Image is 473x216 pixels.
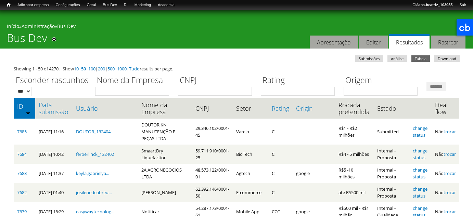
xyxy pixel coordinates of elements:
[310,36,358,49] a: Apresentação
[17,103,32,110] a: ID
[26,111,30,115] img: ordem crescente
[22,23,55,29] a: Administração
[35,183,72,202] td: [DATE] 01:40
[35,164,72,183] td: [DATE] 11:37
[233,183,268,202] td: E-commerce
[14,75,91,87] label: Esconder rascunhos
[409,2,456,9] a: Oláana.beatriz_103955
[432,145,459,164] td: Não
[74,66,79,72] a: 10
[444,129,456,135] a: trocar
[233,119,268,145] td: Varejo
[413,125,427,138] a: change status
[359,36,388,49] a: Editar
[129,66,140,72] a: Tudo
[17,170,27,176] a: 7683
[444,189,456,195] a: trocar
[39,102,69,115] a: Data submissão
[192,145,233,164] td: 59.711.910/0001-25
[138,145,192,164] td: SmaartDry Liquefaction
[88,66,95,72] a: 100
[83,2,99,9] a: Geral
[413,148,427,161] a: change status
[76,105,135,112] a: Usuário
[268,145,293,164] td: C
[35,119,72,145] td: [DATE] 11:16
[268,183,293,202] td: C
[432,98,459,119] th: Deal flow
[432,164,459,183] td: Não
[131,2,154,9] a: Marketing
[17,208,27,215] a: 7679
[98,66,105,72] a: 200
[374,119,410,145] td: Submitted
[387,55,407,62] a: Análise
[335,164,374,183] td: R$5 -10 milhões
[335,119,374,145] td: R$1 - R$2 milhões
[14,65,459,72] div: Showing 1 - 50 of 4270. Show | | | | | | results per page.
[7,2,11,7] span: Início
[81,66,86,72] a: 50
[233,145,268,164] td: BioTech
[268,164,293,183] td: C
[7,23,466,31] div: » »
[99,2,120,9] a: Bus Dev
[261,75,339,87] label: Rating
[233,98,268,119] th: Setor
[76,208,114,215] a: easywaytecnolog...
[120,2,131,9] a: RI
[138,98,192,119] th: Nome da Empresa
[418,3,452,7] strong: ana.beatriz_103955
[178,75,256,87] label: CNPJ
[374,183,410,202] td: Internal - Proposta
[233,164,268,183] td: Agtech
[17,151,27,157] a: 7684
[335,98,374,119] th: Rodada pretendida
[296,105,332,112] a: Origin
[444,208,456,215] a: trocar
[344,75,422,87] label: Origem
[14,2,52,9] a: Adicionar empresa
[192,183,233,202] td: 62.392.146/0001-50
[192,164,233,183] td: 48.573.122/0001-01
[432,119,459,145] td: Não
[374,164,410,183] td: Internal - Proposta
[413,167,427,180] a: change status
[76,189,112,195] a: josilenedeabreu...
[3,2,14,8] a: Início
[389,34,430,49] a: Resultados
[138,183,192,202] td: [PERSON_NAME]
[57,23,76,29] a: Bus Dev
[7,23,19,29] a: Início
[138,164,192,183] td: 2A AGRONEGOCIOS LTDA
[335,145,374,164] td: R$4 - 5 milhões
[76,151,114,157] a: ferberlinck_132402
[456,2,470,9] a: Sair
[17,129,27,135] a: 7685
[107,66,115,72] a: 500
[374,98,410,119] th: Estado
[7,31,47,49] h1: Bus Dev
[268,119,293,145] td: C
[35,145,72,164] td: [DATE] 10:42
[154,2,178,9] a: Academia
[52,2,84,9] a: Configurações
[95,75,174,87] label: Nome da Empresa
[444,151,456,157] a: trocar
[431,36,465,49] a: Rastrear
[76,170,109,176] a: keyla.gabrielya...
[293,164,335,183] td: google
[444,170,456,176] a: trocar
[17,189,27,195] a: 7682
[335,183,374,202] td: até R$500 mil
[434,55,460,62] a: Download
[432,183,459,202] td: Não
[355,55,383,62] a: Submissões
[192,98,233,119] th: CNPJ
[411,55,430,62] a: Tabela
[272,105,289,112] a: Rating
[413,186,427,199] a: change status
[76,129,111,135] a: DOUTOR_132404
[117,66,127,72] a: 1000
[374,145,410,164] td: Internal - Proposta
